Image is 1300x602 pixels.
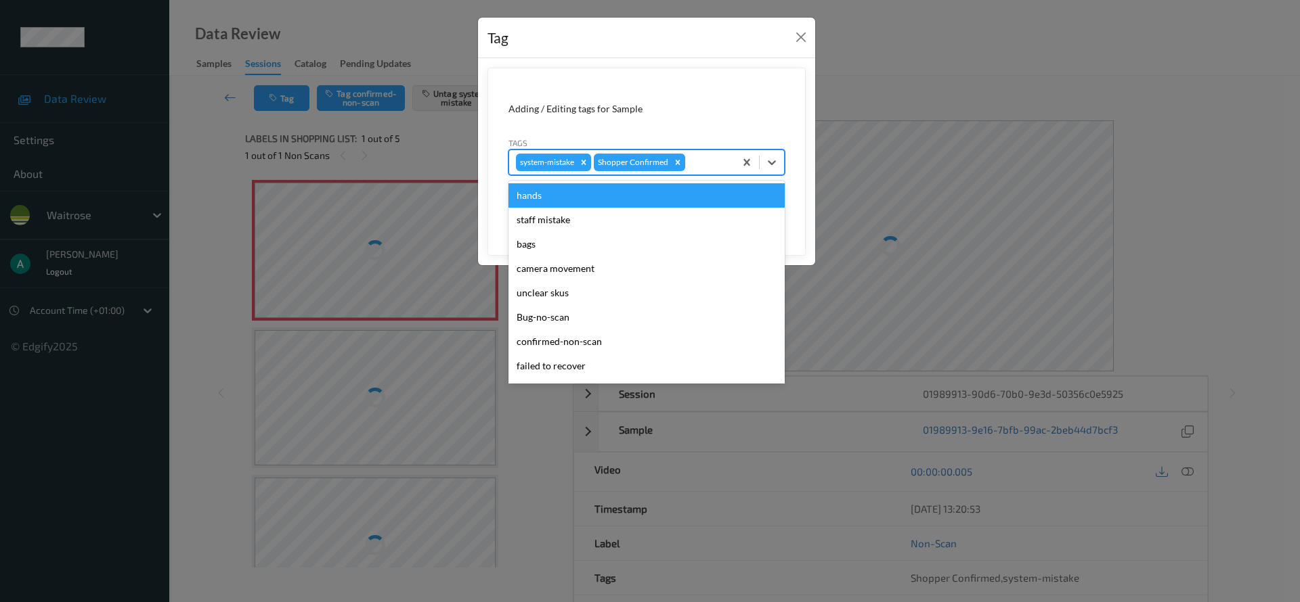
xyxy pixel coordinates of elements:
div: Remove system-mistake [576,154,591,171]
div: failed to recover [508,354,785,378]
label: Tags [508,137,527,149]
div: camera movement [508,256,785,281]
div: confirmed-non-scan [508,329,785,354]
div: unclear skus [508,281,785,305]
div: product recovered [508,378,785,402]
div: Adding / Editing tags for Sample [508,102,785,116]
div: staff mistake [508,208,785,232]
div: hands [508,183,785,208]
div: Tag [487,27,508,49]
button: Close [792,28,810,47]
div: bags [508,232,785,256]
div: system-mistake [516,154,576,171]
div: Shopper Confirmed [594,154,670,171]
div: Bug-no-scan [508,305,785,329]
div: Remove Shopper Confirmed [670,154,685,171]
